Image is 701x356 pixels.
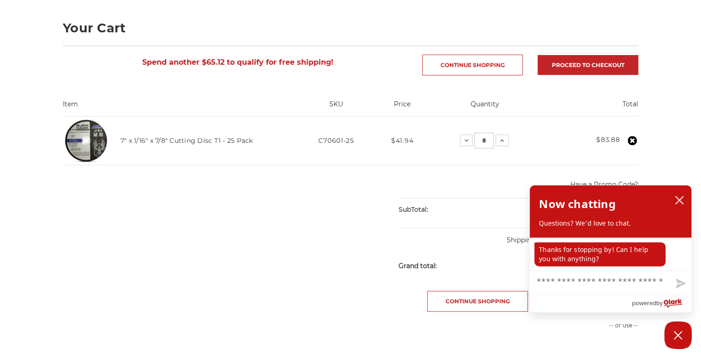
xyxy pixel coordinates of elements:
[656,297,663,309] span: by
[427,291,528,312] a: Continue Shopping
[534,242,665,266] p: Thanks for stopping by! Can I help you with anything?
[474,133,494,148] input: 7" x 1/16" x 7/8" Cutting Disc T1 - 25 Pack Quantity:
[399,198,519,221] div: SubTotal:
[121,136,253,145] a: 7" x 1/16" x 7/8" Cutting Disc T1 - 25 Pack
[570,180,638,190] button: Have a Promo Code?
[63,117,109,164] img: 7 x 1/16 x 7/8 abrasive cut off wheel
[63,99,296,116] th: Item
[542,99,638,116] th: Total
[596,135,620,144] strong: $83.88
[539,219,682,228] p: Questions? We'd love to chat.
[632,295,691,312] a: Powered by Olark
[530,238,691,270] div: chat
[538,55,638,75] a: Proceed to checkout
[668,273,691,295] button: Send message
[399,228,638,245] p: Shipping & Taxes Calculated at Checkout
[318,136,354,145] span: C70601-25
[142,58,333,67] span: Spend another $65.12 to qualify for free shipping!
[632,297,656,309] span: powered
[391,136,413,145] span: $41.94
[672,193,687,207] button: close chatbox
[523,321,638,330] p: -- or use --
[63,22,638,34] h1: Your Cart
[399,262,437,270] strong: Grand total:
[428,99,542,116] th: Quantity
[296,99,377,116] th: SKU
[664,321,692,349] button: Close Chatbox
[529,185,692,313] div: olark chatbox
[422,55,523,75] a: Continue Shopping
[377,99,428,116] th: Price
[539,195,615,213] h2: Now chatting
